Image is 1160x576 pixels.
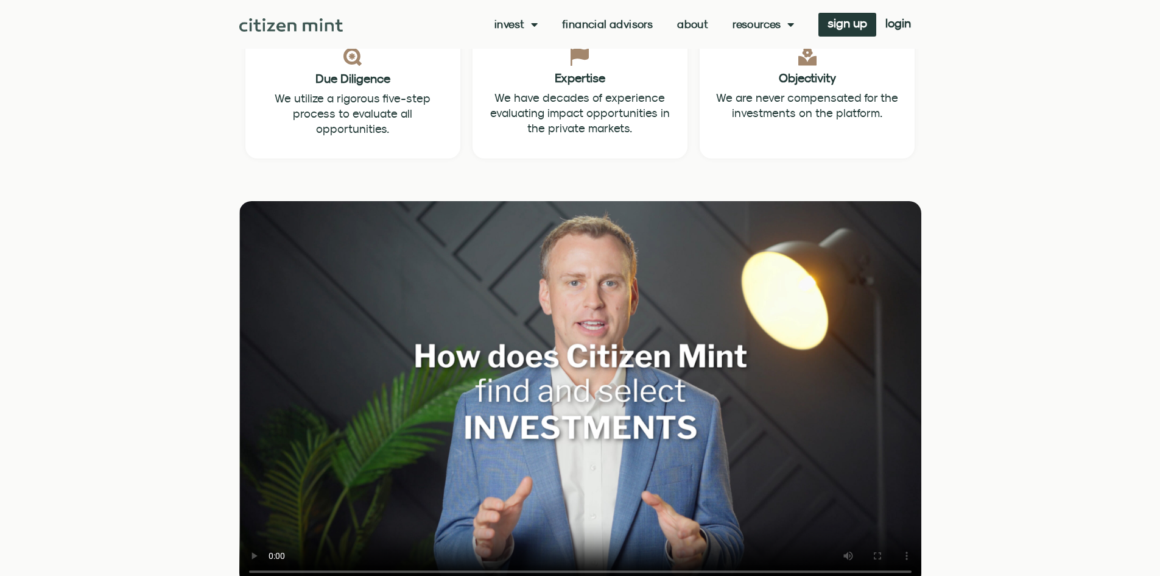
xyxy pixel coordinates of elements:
[885,19,911,27] span: login
[733,18,794,30] a: Resources
[876,13,920,37] a: login
[677,18,708,30] a: About
[713,72,901,84] h2: Objectivity
[828,19,867,27] span: sign up
[713,90,901,121] p: We are never compensated for the investments on the platform.
[275,91,431,135] span: We utilize a rigorous five-step process to evaluate all opportunities.
[259,73,447,85] h2: Due Diligence
[490,91,670,135] span: We have decades of experience evaluating impact opportunities in the private markets.
[494,18,794,30] nav: Menu
[486,72,674,84] h2: Expertise
[239,18,343,32] img: Citizen Mint
[818,13,876,37] a: sign up
[562,18,653,30] a: Financial Advisors
[494,18,538,30] a: Invest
